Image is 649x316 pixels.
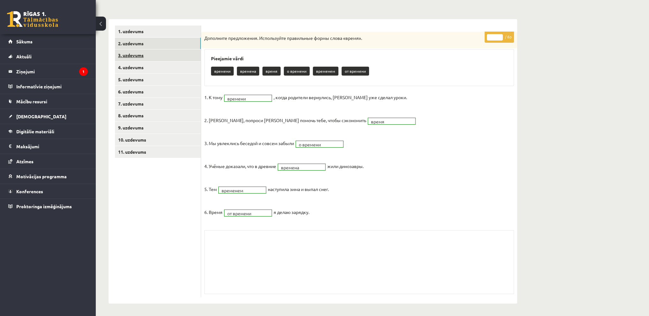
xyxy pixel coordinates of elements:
a: 6. uzdevums [115,86,201,98]
p: 3. Мы увлеклись беседой и совсем забыли [204,129,294,148]
a: 1. uzdevums [115,26,201,37]
p: времена [237,67,259,76]
a: Konferences [8,184,88,199]
a: от времени [224,210,272,216]
a: Motivācijas programma [8,169,88,184]
a: Informatīvie ziņojumi [8,79,88,94]
p: Дополните предложения. Используйте правильные формы слова «время». [204,35,482,41]
span: от времени [227,210,263,217]
legend: Maksājumi [16,139,88,154]
p: время [262,67,281,76]
a: 7. uzdevums [115,98,201,110]
a: [DEMOGRAPHIC_DATA] [8,109,88,124]
a: Proktoringa izmēģinājums [8,199,88,214]
p: / 6p [485,32,514,43]
a: временем [219,187,266,193]
a: Atzīmes [8,154,88,169]
p: 2. [PERSON_NAME], попроси [PERSON_NAME] помочь тебе, чтобы сэкономить [204,106,366,125]
fieldset: , когда родители вернулись, [PERSON_NAME] уже сделал уроки. жили динозавры. наступила зима и выпа... [204,92,514,221]
span: время [371,118,407,125]
span: временем [222,187,257,194]
span: времена [281,164,317,171]
p: о времени [284,67,310,76]
a: Sākums [8,34,88,49]
span: Konferences [16,188,43,194]
span: Aktuāli [16,54,32,59]
a: времена [278,164,325,170]
span: Digitālie materiāli [16,129,54,134]
span: Proktoringa izmēģinājums [16,203,72,209]
a: Digitālie materiāli [8,124,88,139]
a: Ziņojumi1 [8,64,88,79]
a: 11. uzdevums [115,146,201,158]
p: временем [313,67,338,76]
a: Rīgas 1. Tālmācības vidusskola [7,11,58,27]
span: времени [227,95,263,102]
a: 8. uzdevums [115,110,201,121]
a: время [368,118,415,124]
p: от времени [342,67,369,76]
p: 6. Время [204,198,223,217]
a: 9. uzdevums [115,122,201,134]
a: времени [224,95,272,101]
legend: Informatīvie ziņojumi [16,79,88,94]
a: Mācību resursi [8,94,88,109]
a: 2. uzdevums [115,38,201,49]
a: 10. uzdevums [115,134,201,146]
span: Motivācijas programma [16,173,67,179]
span: [DEMOGRAPHIC_DATA] [16,114,66,119]
p: 4. Учёные доказали, что в древние [204,152,276,171]
h3: Pieejamie vārdi [211,56,507,61]
span: Atzīmes [16,158,34,164]
p: 1. К тому [204,92,223,102]
p: 5. Тем [204,175,217,194]
a: 4. uzdevums [115,62,201,73]
span: Sākums [16,39,33,44]
a: Maksājumi [8,139,88,154]
p: времени [211,67,234,76]
span: о времени [299,141,335,148]
a: 3. uzdevums [115,49,201,61]
legend: Ziņojumi [16,64,88,79]
a: о времени [296,141,343,147]
i: 1 [79,67,88,76]
span: Mācību resursi [16,99,47,104]
a: Aktuāli [8,49,88,64]
a: 5. uzdevums [115,74,201,85]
